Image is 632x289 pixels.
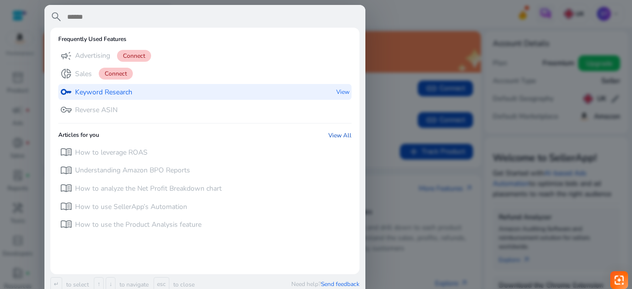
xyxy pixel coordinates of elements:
[75,184,222,194] p: How to analyze the Net Profit Breakdown chart
[58,36,126,42] h6: Frequently Used Features
[60,146,72,158] span: menu_book
[60,104,72,116] span: vpn_key
[291,280,359,288] p: Need help?
[60,182,72,194] span: menu_book
[60,165,72,176] span: menu_book
[75,51,110,61] p: Advertising
[50,11,62,23] span: search
[75,69,92,79] p: Sales
[60,201,72,212] span: menu_book
[336,84,350,100] p: View
[321,280,359,288] span: Send feedback
[58,131,99,139] h6: Articles for you
[75,87,132,97] p: Keyword Research
[118,281,149,289] p: to navigate
[60,50,72,62] span: campaign
[75,202,187,212] p: How to use SellerApp’s Automation
[117,50,151,62] span: Connect
[75,165,190,175] p: Understanding Amazon BPO Reports
[60,218,72,230] span: menu_book
[75,220,201,230] p: How to use the Product Analysis feature
[171,281,195,289] p: to close
[64,281,89,289] p: to select
[60,86,72,98] span: key
[75,148,148,158] p: How to leverage ROAS
[328,131,352,139] a: View All
[75,105,118,115] p: Reverse ASIN
[60,68,72,80] span: donut_small
[99,68,133,80] span: Connect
